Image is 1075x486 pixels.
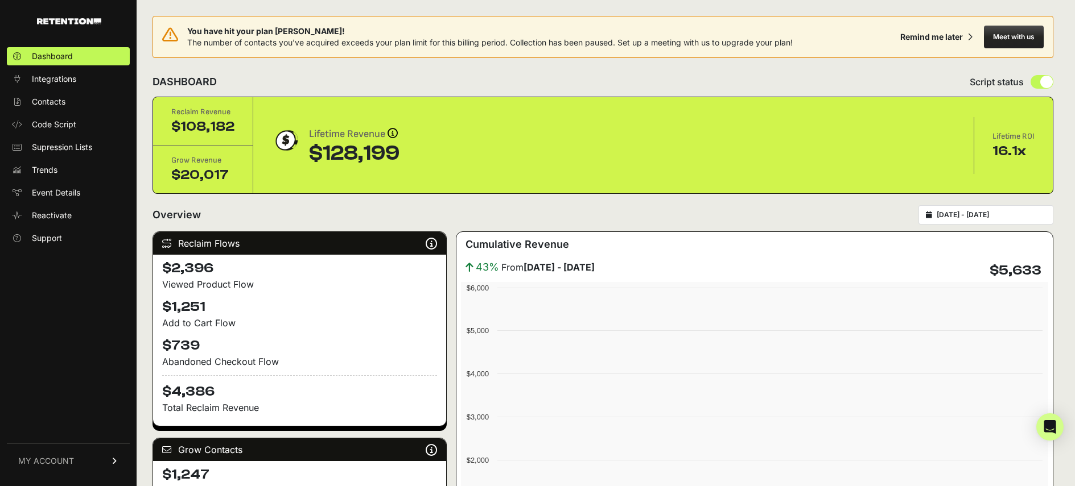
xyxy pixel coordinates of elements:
a: Dashboard [7,47,130,65]
span: Contacts [32,96,65,107]
span: Support [32,232,62,244]
span: Reactivate [32,210,72,221]
div: $108,182 [171,118,234,136]
button: Remind me later [896,27,977,47]
text: $5,000 [467,326,489,335]
span: Integrations [32,73,76,85]
a: Support [7,229,130,247]
div: Grow Revenue [171,155,234,166]
text: $4,000 [467,369,489,378]
img: Retention.com [37,18,101,24]
span: From [501,260,595,274]
h4: $739 [162,337,437,355]
span: 43% [476,259,499,275]
h3: Cumulative Revenue [466,236,569,252]
div: Abandoned Checkout Flow [162,355,437,368]
a: Event Details [7,184,130,202]
img: dollar-coin-05c43ed7efb7bc0c12610022525b4bbbb207c7efeef5aecc26f025e68dcafac9.png [271,126,300,155]
div: Remind me later [900,31,963,43]
div: Add to Cart Flow [162,316,437,330]
text: $2,000 [467,456,489,464]
div: Lifetime ROI [992,131,1035,142]
div: Lifetime Revenue [309,126,399,142]
a: Integrations [7,70,130,88]
div: $128,199 [309,142,399,165]
div: Open Intercom Messenger [1036,413,1064,441]
h4: $1,251 [162,298,437,316]
h4: $2,396 [162,259,437,277]
div: Viewed Product Flow [162,277,437,291]
div: Grow Contacts [153,438,446,461]
div: Reclaim Flows [153,232,446,255]
div: $20,017 [171,166,234,184]
span: MY ACCOUNT [18,455,74,467]
button: Meet with us [984,26,1044,48]
text: $3,000 [467,413,489,421]
h2: DASHBOARD [153,74,217,90]
p: Total Reclaim Revenue [162,401,437,414]
span: Script status [970,75,1024,89]
a: Contacts [7,93,130,111]
a: Trends [7,161,130,179]
a: Supression Lists [7,138,130,156]
h4: $5,633 [990,261,1041,280]
h4: $1,247 [162,466,437,484]
div: Reclaim Revenue [171,106,234,118]
span: The number of contacts you've acquired exceeds your plan limit for this billing period. Collectio... [187,38,793,47]
a: MY ACCOUNT [7,443,130,478]
span: You have hit your plan [PERSON_NAME]! [187,26,793,37]
div: 16.1x [992,142,1035,160]
span: Dashboard [32,51,73,62]
text: $6,000 [467,284,489,292]
a: Reactivate [7,206,130,225]
span: Trends [32,164,57,176]
span: Supression Lists [32,142,92,153]
a: Code Script [7,115,130,134]
strong: [DATE] - [DATE] [524,261,595,273]
h2: Overview [153,207,201,223]
h4: $4,386 [162,375,437,401]
span: Event Details [32,187,80,198]
span: Code Script [32,119,76,130]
